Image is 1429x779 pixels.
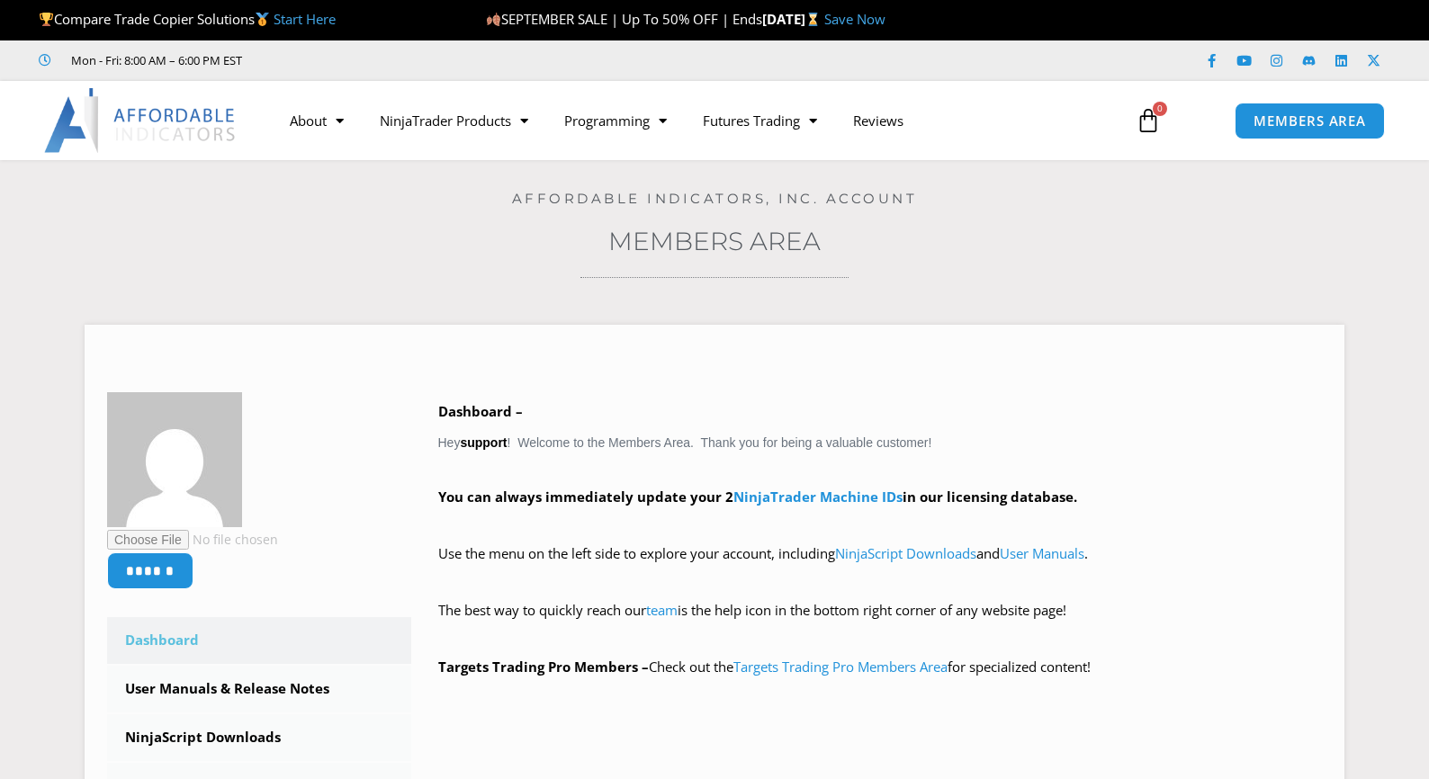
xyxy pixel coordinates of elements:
p: The best way to quickly reach our is the help icon in the bottom right corner of any website page! [438,598,1323,649]
span: Compare Trade Copier Solutions [39,10,336,28]
a: NinjaScript Downloads [835,544,976,562]
a: NinjaScript Downloads [107,714,411,761]
img: 🥇 [256,13,269,26]
a: Programming [546,100,685,141]
a: Start Here [274,10,336,28]
a: Targets Trading Pro Members Area [733,658,948,676]
p: Check out the for specialized content! [438,655,1323,680]
span: Mon - Fri: 8:00 AM – 6:00 PM EST [67,49,242,71]
a: Reviews [835,100,921,141]
img: LogoAI | Affordable Indicators – NinjaTrader [44,88,238,153]
a: User Manuals & Release Notes [107,666,411,712]
strong: You can always immediately update your 2 in our licensing database. [438,488,1077,506]
a: MEMBERS AREA [1235,103,1385,139]
a: User Manuals [1000,544,1084,562]
a: Futures Trading [685,100,835,141]
a: 0 [1109,94,1188,147]
strong: Targets Trading Pro Members – [438,658,649,676]
img: 🏆 [40,13,53,26]
p: Use the menu on the left side to explore your account, including and . [438,542,1323,592]
a: NinjaTrader Products [362,100,546,141]
a: NinjaTrader Machine IDs [733,488,903,506]
a: Save Now [824,10,885,28]
span: MEMBERS AREA [1254,114,1366,128]
img: 🍂 [487,13,500,26]
a: Affordable Indicators, Inc. Account [512,190,918,207]
img: cb21aa29156f893edff7e636c18003c92c2a46b5b62382c1e7d8ddd0315a2a3e [107,392,242,527]
img: ⌛ [806,13,820,26]
b: Dashboard – [438,402,523,420]
div: Hey ! Welcome to the Members Area. Thank you for being a valuable customer! [438,399,1323,680]
strong: [DATE] [762,10,824,28]
iframe: Customer reviews powered by Trustpilot [267,51,537,69]
a: team [646,601,678,619]
a: Dashboard [107,617,411,664]
a: About [272,100,362,141]
nav: Menu [272,100,1115,141]
strong: support [460,435,507,450]
span: 0 [1153,102,1167,116]
span: SEPTEMBER SALE | Up To 50% OFF | Ends [486,10,762,28]
a: Members Area [608,226,821,256]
